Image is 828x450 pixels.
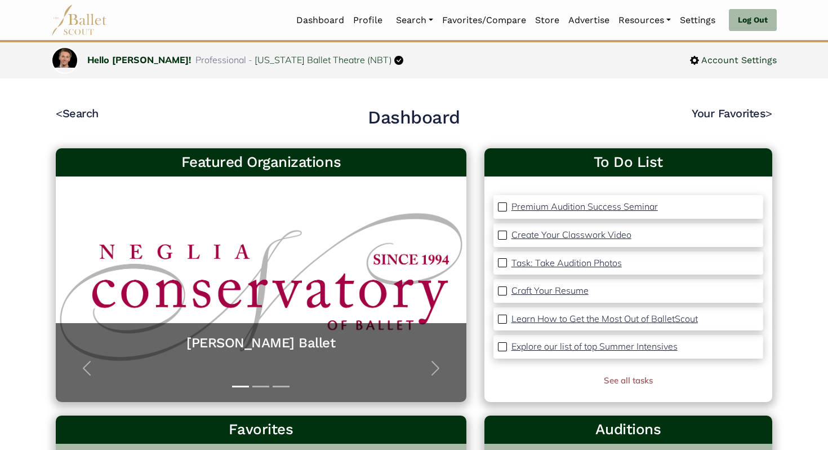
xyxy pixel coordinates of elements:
[56,106,63,120] code: <
[511,313,698,324] p: Learn How to Get the Most Out of BalletScout
[729,9,777,32] a: Log Out
[511,256,622,271] a: Task: Take Audition Photos
[511,339,678,354] a: Explore our list of top Summer Intensives
[252,380,269,393] button: Slide 2
[255,54,392,65] a: [US_STATE] Ballet Theatre (NBT)
[67,334,455,352] a: [PERSON_NAME] Ballet
[511,312,698,327] a: Learn How to Get the Most Out of BalletScout
[65,420,457,439] h3: Favorites
[690,53,777,68] a: Account Settings
[511,228,631,242] a: Create Your Classwork Video
[511,257,622,268] p: Task: Take Audition Photos
[511,201,658,212] p: Premium Audition Success Seminar
[564,8,614,32] a: Advertise
[368,106,460,130] h2: Dashboard
[511,285,589,296] p: Craft Your Resume
[511,229,631,240] p: Create Your Classwork Video
[511,341,678,352] p: Explore our list of top Summer Intensives
[87,54,191,65] a: Hello [PERSON_NAME]!
[232,380,249,393] button: Slide 1
[531,8,564,32] a: Store
[493,420,763,439] h3: Auditions
[511,284,589,298] a: Craft Your Resume
[56,107,99,120] a: <Search
[292,8,349,32] a: Dashboard
[65,153,457,172] h3: Featured Organizations
[248,54,252,65] span: -
[52,48,77,68] img: profile picture
[493,153,763,172] a: To Do List
[391,8,438,32] a: Search
[195,54,246,65] span: Professional
[438,8,531,32] a: Favorites/Compare
[675,8,720,32] a: Settings
[349,8,387,32] a: Profile
[273,380,290,393] button: Slide 3
[604,375,653,386] a: See all tasks
[511,200,658,214] a: Premium Audition Success Seminar
[614,8,675,32] a: Resources
[699,53,777,68] span: Account Settings
[765,106,772,120] code: >
[692,107,772,120] a: Your Favorites>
